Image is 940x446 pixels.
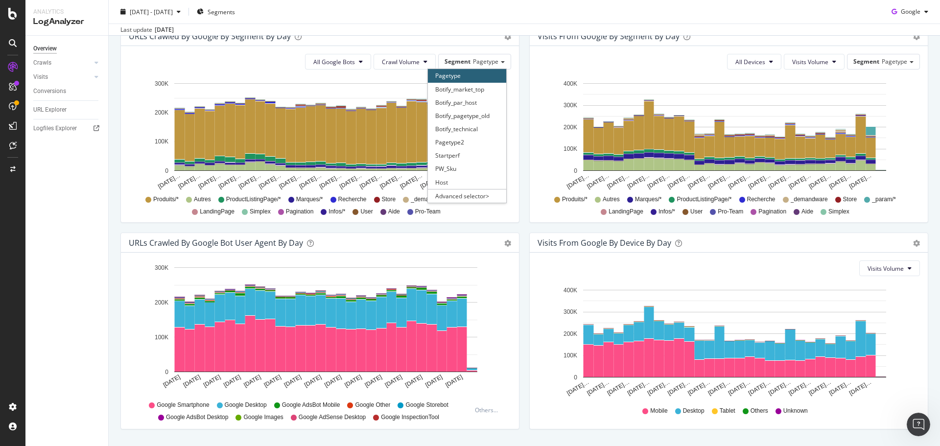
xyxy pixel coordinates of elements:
span: ProductListingPage/* [226,195,281,204]
div: gear [504,240,511,247]
text: 0 [574,374,577,381]
svg: A chart. [538,284,916,398]
span: Crawl Volume [382,58,420,66]
text: [DATE] [263,374,282,389]
a: Logfiles Explorer [33,123,101,134]
span: Google InspectionTool [381,413,439,422]
text: 0 [574,167,577,174]
div: Visits [33,72,48,82]
span: LandingPage [200,208,235,216]
div: PW_Sku [428,162,506,175]
text: [DATE] [404,374,423,389]
button: All Devices [727,54,781,70]
text: 200K [155,299,168,306]
text: [DATE] [384,374,403,389]
span: Recherche [747,195,775,204]
text: [DATE] [222,374,242,389]
span: Tablet [720,407,735,415]
svg: A chart. [129,260,508,397]
text: [DATE] [283,374,303,389]
div: Others... [475,406,502,414]
div: gear [913,33,920,40]
span: Simplex [828,208,849,216]
button: All Google Bots [305,54,371,70]
svg: A chart. [129,77,508,191]
text: [DATE] [303,374,323,389]
div: gear [504,33,511,40]
span: Produits/* [562,195,587,204]
span: Visits Volume [792,58,828,66]
text: [DATE] [202,374,222,389]
div: Botify_par_host [428,96,506,109]
span: Google AdsBot Desktop [166,413,228,422]
text: [DATE] [182,374,202,389]
div: Botify_market_top [428,83,506,96]
span: Others [751,407,768,415]
div: URLs Crawled by Google By Segment By Day [129,31,291,41]
text: 400K [564,287,577,294]
text: 200K [564,124,577,131]
span: Marques/* [635,195,662,204]
span: Recherche [338,195,367,204]
span: Google AdsBot Mobile [282,401,340,409]
span: Google AdSense Desktop [299,413,366,422]
span: Google Desktop [225,401,267,409]
text: 300K [564,102,577,109]
text: [DATE] [364,374,383,389]
div: Advanced selector > [428,189,506,203]
span: Google Images [243,413,283,422]
text: 300K [155,264,168,271]
button: Visits Volume [859,260,920,276]
span: Store [382,195,396,204]
button: Google [888,4,932,20]
div: Visits From Google By Device By Day [538,238,671,248]
text: 300K [564,308,577,315]
div: Analytics [33,8,100,16]
div: gear [913,240,920,247]
span: Store [843,195,857,204]
div: Overview [33,44,57,54]
span: ProductListingPage/* [677,195,731,204]
text: 100K [155,139,168,145]
span: Google Smartphone [157,401,209,409]
button: Crawl Volume [374,54,436,70]
text: 200K [155,109,168,116]
span: Pro-Team [718,208,743,216]
a: Visits [33,72,92,82]
a: Crawls [33,58,92,68]
span: Pagination [758,208,786,216]
div: A chart. [538,77,916,191]
iframe: Intercom live chat [907,413,930,436]
span: [DATE] - [DATE] [130,7,173,16]
a: Conversions [33,86,101,96]
text: [DATE] [444,374,464,389]
button: Visits Volume [784,54,845,70]
div: Pagetype [428,69,506,82]
div: URLs Crawled by Google bot User Agent By Day [129,238,303,248]
span: All Devices [735,58,765,66]
span: Autres [194,195,211,204]
span: Segment [853,57,879,66]
span: Infos/* [329,208,345,216]
span: Desktop [683,407,705,415]
span: Visits Volume [868,264,904,273]
text: 100K [564,145,577,152]
text: 300K [155,80,168,87]
span: Pagetype [882,57,907,66]
div: Logfiles Explorer [33,123,77,134]
span: All Google Bots [313,58,355,66]
div: Pagetype2 [428,136,506,149]
span: _demandware [411,195,448,204]
span: Pagetype [473,57,498,66]
a: URL Explorer [33,105,101,115]
text: 100K [564,352,577,359]
div: Visits from Google By Segment By Day [538,31,680,41]
text: 100K [155,334,168,341]
div: Conversions [33,86,66,96]
span: Simplex [250,208,271,216]
span: User [360,208,373,216]
span: _demandware [791,195,828,204]
span: Unknown [783,407,808,415]
span: Google Storebot [405,401,448,409]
